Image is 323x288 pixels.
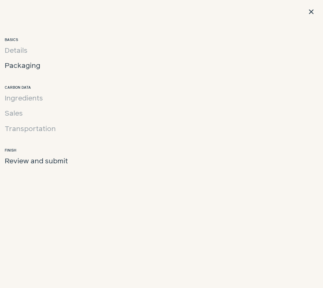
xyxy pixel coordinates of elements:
h3: Basics [5,38,318,43]
a: Sales [5,108,318,119]
h3: Finish [5,148,318,154]
span: Sales [5,108,23,119]
button: close [304,5,318,19]
a: Transportation [5,124,318,134]
a: Review and submit [5,156,318,167]
span: Packaging [5,60,40,71]
a: Ingredients [5,93,318,104]
span: Ingredients [5,93,43,104]
span: Details [5,45,28,56]
a: Packaging [5,60,318,71]
span: close [307,8,315,16]
span: Review and submit [5,156,68,167]
a: Details [5,45,318,56]
h3: Carbon data [5,85,318,91]
span: Transportation [5,124,56,134]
